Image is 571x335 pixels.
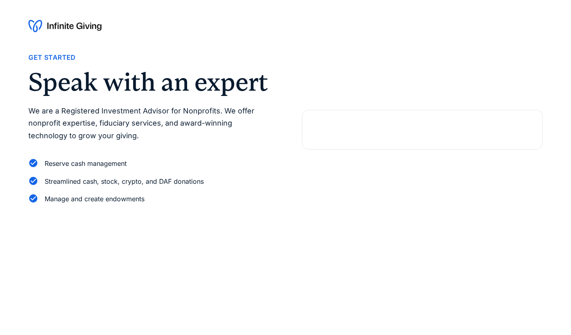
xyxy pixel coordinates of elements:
[45,176,204,187] div: Streamlined cash, stock, crypto, and DAF donations
[28,52,75,63] div: Get Started
[28,70,269,95] h2: Speak with an expert
[28,105,269,142] p: We are a Registered Investment Advisor for Nonprofits. We offer nonprofit expertise, fiduciary se...
[45,194,144,204] div: Manage and create endowments
[45,158,127,169] div: Reserve cash management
